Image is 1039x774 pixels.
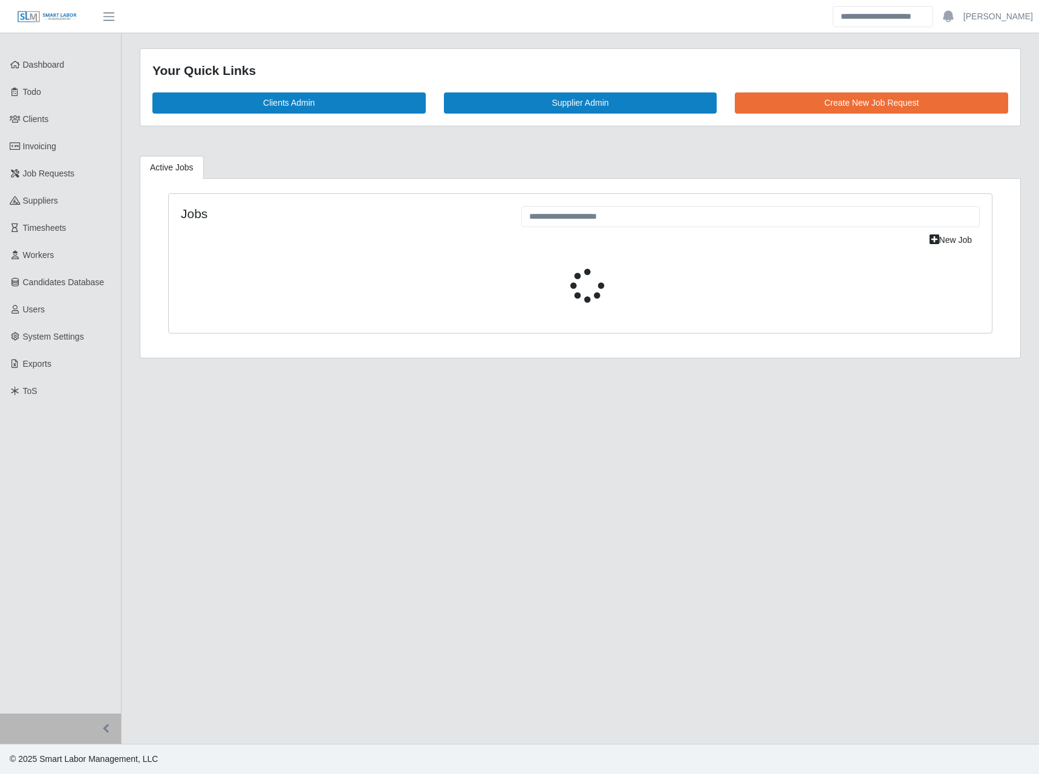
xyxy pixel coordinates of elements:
span: Invoicing [23,141,56,151]
span: Candidates Database [23,277,105,287]
span: Clients [23,114,49,124]
a: [PERSON_NAME] [963,10,1033,23]
img: SLM Logo [17,10,77,24]
a: Create New Job Request [735,92,1008,114]
span: Todo [23,87,41,97]
span: Job Requests [23,169,75,178]
span: Dashboard [23,60,65,69]
span: Suppliers [23,196,58,205]
span: Workers [23,250,54,260]
div: Your Quick Links [152,61,1008,80]
a: New Job [922,230,980,251]
h4: Jobs [181,206,503,221]
span: © 2025 Smart Labor Management, LLC [10,754,158,764]
a: Clients Admin [152,92,426,114]
span: ToS [23,386,37,396]
span: System Settings [23,332,84,341]
span: Timesheets [23,223,67,233]
input: Search [833,6,933,27]
a: Active Jobs [140,156,204,179]
span: Users [23,305,45,314]
span: Exports [23,359,51,369]
a: Supplier Admin [444,92,717,114]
